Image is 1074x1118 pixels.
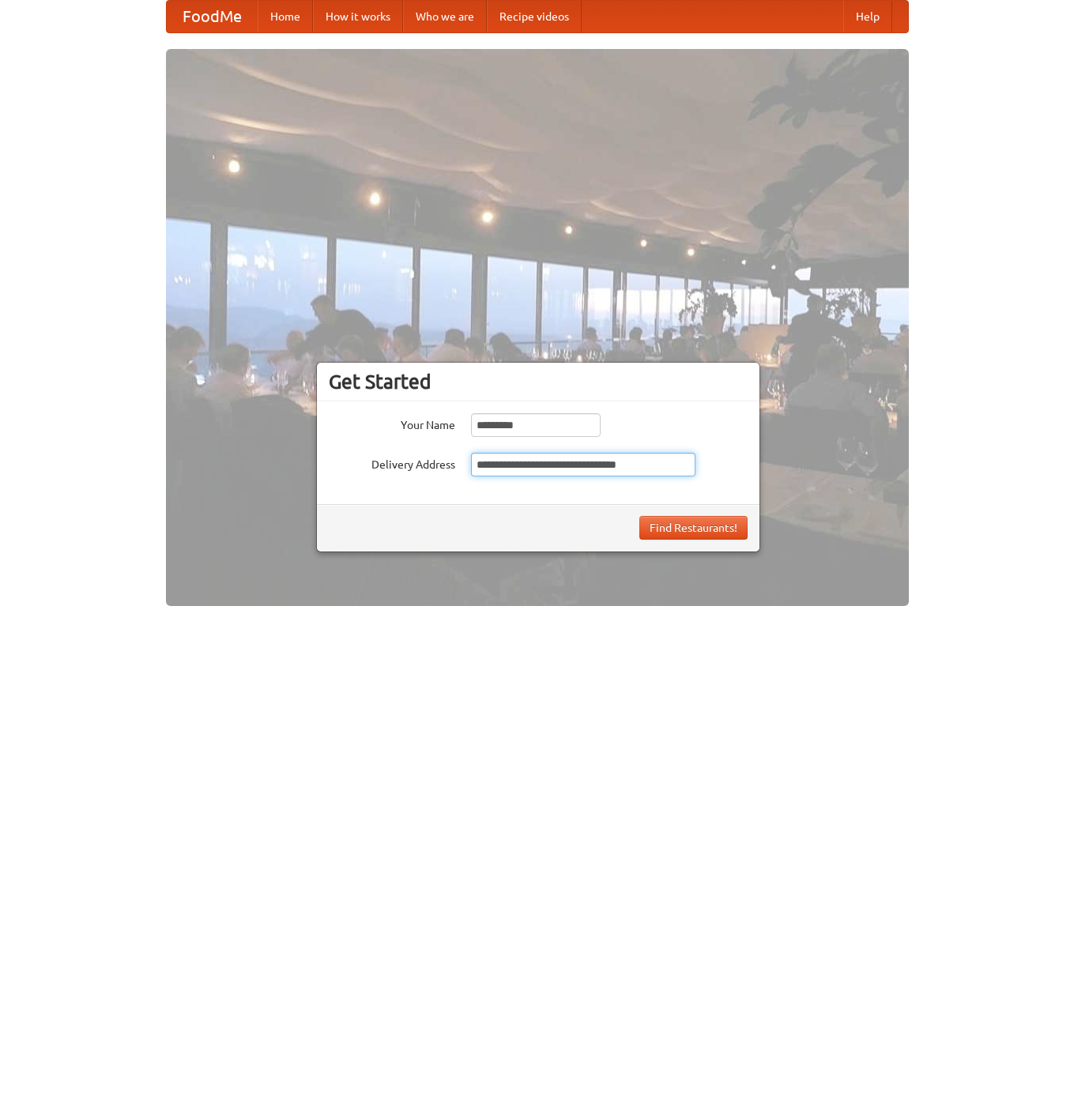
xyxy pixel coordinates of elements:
a: Home [258,1,313,32]
label: Your Name [329,413,455,433]
a: Recipe videos [487,1,582,32]
label: Delivery Address [329,453,455,472]
h3: Get Started [329,370,748,393]
a: FoodMe [167,1,258,32]
a: Help [843,1,892,32]
a: How it works [313,1,403,32]
a: Who we are [403,1,487,32]
button: Find Restaurants! [639,516,748,540]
